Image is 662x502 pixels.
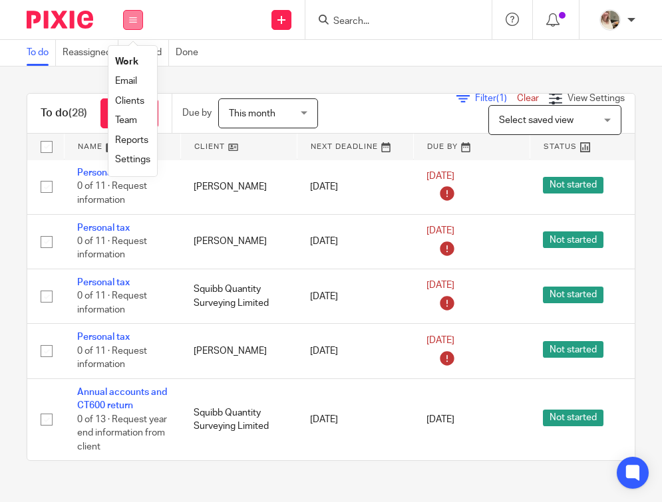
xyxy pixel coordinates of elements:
[426,336,454,345] span: [DATE]
[543,410,603,426] span: Not started
[69,108,87,118] span: (28)
[63,40,118,66] a: Reassigned
[115,155,150,164] a: Settings
[77,415,167,451] span: 0 of 13 · Request year end information from client
[77,168,130,178] a: Personal tax
[543,287,603,303] span: Not started
[77,182,147,205] span: 0 of 11 · Request information
[180,324,297,378] td: [PERSON_NAME]
[517,94,539,103] a: Clear
[180,160,297,214] td: [PERSON_NAME]
[297,214,413,269] td: [DATE]
[543,177,603,193] span: Not started
[229,109,275,118] span: This month
[77,278,130,287] a: Personal tax
[77,237,147,260] span: 0 of 11 · Request information
[77,223,130,233] a: Personal tax
[180,378,297,460] td: Squibb Quantity Surveying Limited
[426,281,454,291] span: [DATE]
[176,40,205,66] a: Done
[543,341,603,358] span: Not started
[475,94,517,103] span: Filter
[332,16,452,28] input: Search
[182,106,212,120] p: Due by
[77,292,147,315] span: 0 of 11 · Request information
[115,116,137,125] a: Team
[297,160,413,214] td: [DATE]
[599,9,621,31] img: A3ABFD03-94E6-44F9-A09D-ED751F5F1762.jpeg
[543,231,603,248] span: Not started
[115,136,148,145] a: Reports
[426,226,454,235] span: [DATE]
[115,76,137,86] a: Email
[125,40,169,66] a: Snoozed
[499,116,574,125] span: Select saved view
[297,378,413,460] td: [DATE]
[426,172,454,181] span: [DATE]
[27,40,56,66] a: To do
[180,269,297,324] td: Squibb Quantity Surveying Limited
[100,98,158,128] a: + Add task
[27,11,93,29] img: Pixie
[426,415,454,424] span: [DATE]
[77,332,130,342] a: Personal tax
[297,269,413,324] td: [DATE]
[115,96,144,106] a: Clients
[297,324,413,378] td: [DATE]
[77,346,147,370] span: 0 of 11 · Request information
[180,214,297,269] td: [PERSON_NAME]
[115,57,138,66] a: Work
[41,106,87,120] h1: To do
[568,94,625,103] span: View Settings
[77,388,167,410] a: Annual accounts and CT600 return
[496,94,507,103] span: (1)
